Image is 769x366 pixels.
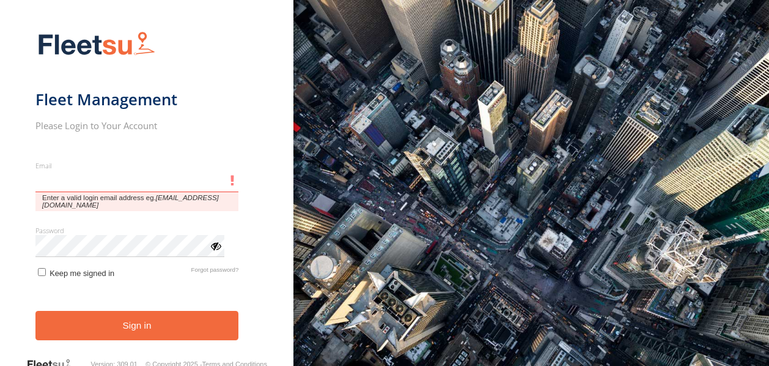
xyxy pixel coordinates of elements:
[35,119,239,132] h2: Please Login to Your Account
[35,226,239,235] label: Password
[50,269,114,278] span: Keep me signed in
[38,268,46,276] input: Keep me signed in
[35,29,158,60] img: Fleetsu
[35,192,239,211] span: Enter a valid login email address eg.
[35,24,259,360] form: main
[35,89,239,110] h1: Fleet Management
[35,311,239,341] button: Sign in
[191,266,239,278] a: Forgot password?
[35,161,239,170] label: Email
[42,194,219,209] em: [EMAIL_ADDRESS][DOMAIN_NAME]
[209,239,221,252] div: ViewPassword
